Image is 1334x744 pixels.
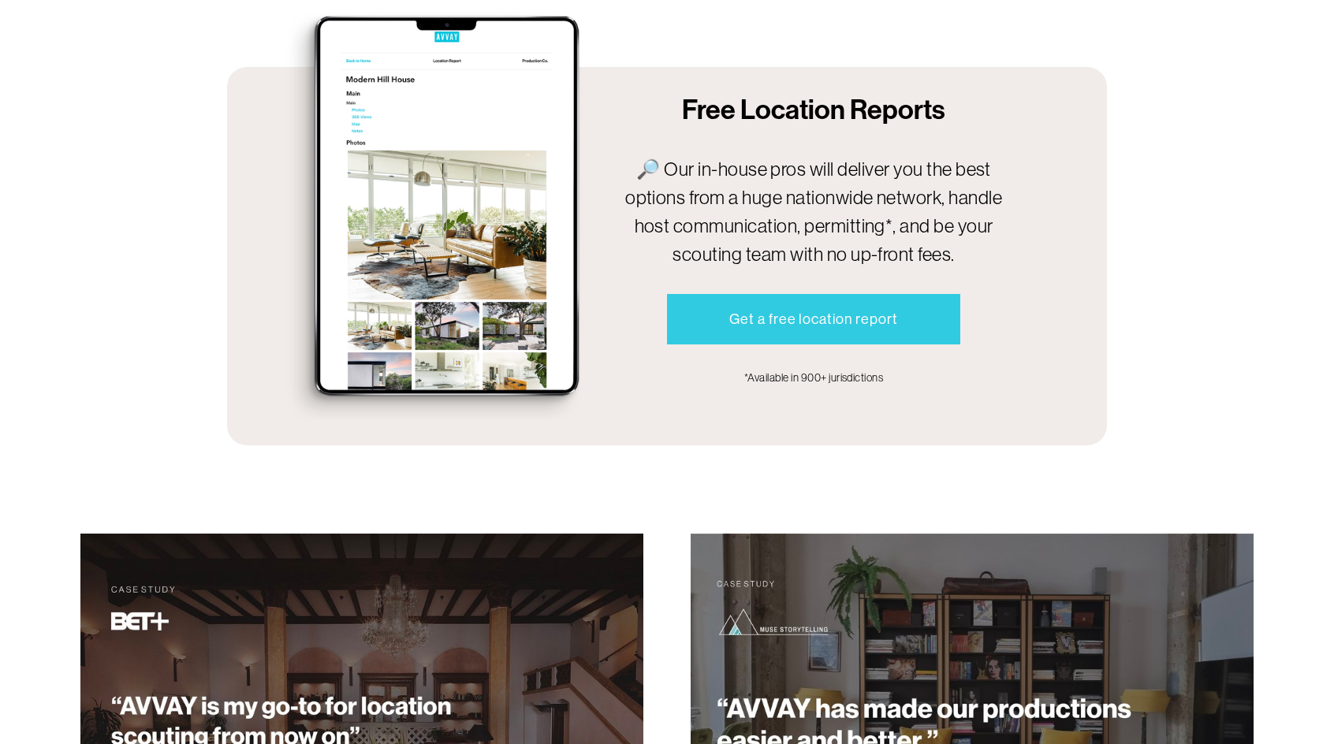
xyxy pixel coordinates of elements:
[667,370,960,386] p: *Available in 900+ jurisdictions
[618,155,1009,270] p: 🔎 Our in-house pros will deliver you the best options from a huge nationwide network, handle host...
[667,294,960,344] a: Get a free location report
[618,93,1009,127] h2: Free Location Reports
